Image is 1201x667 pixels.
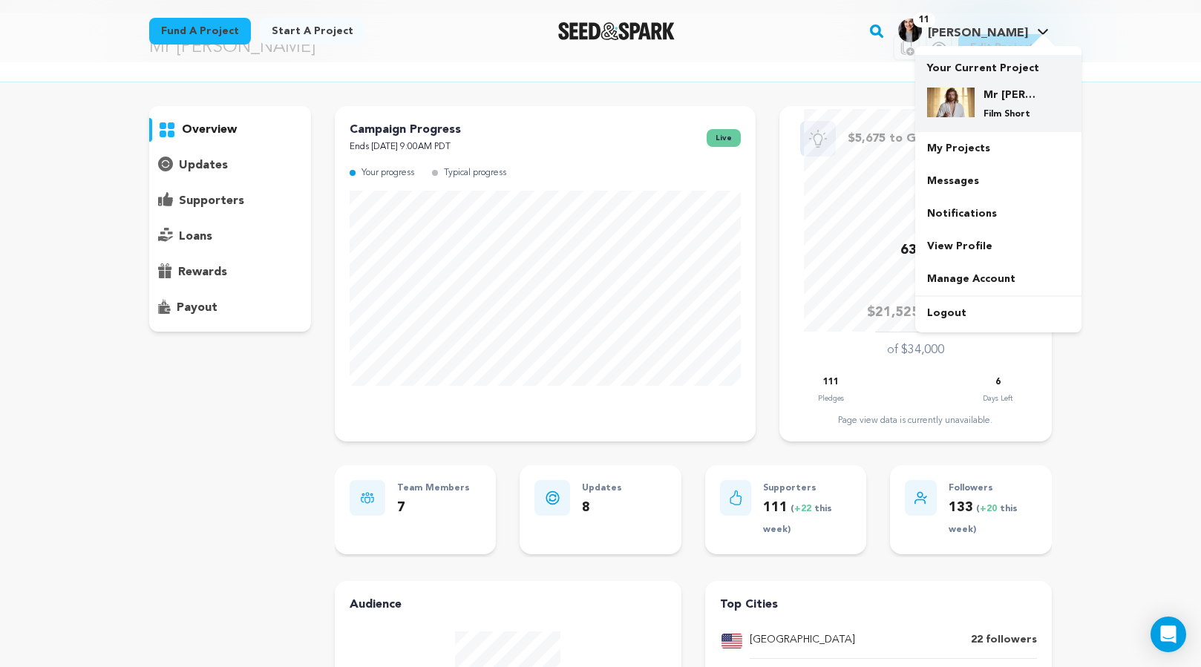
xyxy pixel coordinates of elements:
p: overview [182,121,237,139]
p: payout [177,299,217,317]
p: 111 [823,374,839,391]
a: Messages [915,165,1081,197]
p: 133 [949,497,1037,540]
p: 6 [995,374,1001,391]
span: live [707,129,741,147]
img: 6cb76757bd0ef755.png [927,88,975,117]
button: updates [149,154,311,177]
p: Pledges [818,391,844,406]
a: My Projects [915,132,1081,165]
p: of $34,000 [887,341,944,359]
span: ( this week) [763,505,832,535]
p: rewards [178,263,227,281]
a: Fund a project [149,18,251,45]
p: Campaign Progress [350,121,461,139]
a: Your Current Project Mr [PERSON_NAME] Film Short [927,55,1070,132]
div: Page view data is currently unavailable. [794,415,1037,427]
p: Typical progress [444,165,506,182]
a: Start a project [260,18,365,45]
p: Ends [DATE] 9:00AM PDT [350,139,461,156]
a: Noyes B.'s Profile [895,16,1052,42]
p: Your progress [361,165,414,182]
img: 923525ef5214e063.jpg [898,19,922,42]
a: Logout [915,297,1081,329]
p: supporters [179,192,244,210]
p: Film Short [984,108,1037,120]
a: Seed&Spark Homepage [558,22,675,40]
p: Followers [949,480,1037,497]
button: loans [149,225,311,249]
span: Noyes B.'s Profile [895,16,1052,47]
div: Noyes B.'s Profile [898,19,1028,42]
h4: Top Cities [720,596,1037,614]
span: ( this week) [949,505,1018,535]
a: Manage Account [915,263,1081,295]
p: 8 [582,497,622,519]
span: [PERSON_NAME] [928,27,1028,39]
a: View Profile [915,230,1081,263]
button: rewards [149,260,311,284]
img: Seed&Spark Logo Dark Mode [558,22,675,40]
p: Days Left [983,391,1012,406]
button: payout [149,296,311,320]
p: loans [179,228,212,246]
p: 22 followers [971,631,1037,649]
p: [GEOGRAPHIC_DATA] [750,631,855,649]
button: supporters [149,189,311,213]
p: 111 [763,497,851,540]
p: 63% [900,240,930,261]
p: updates [179,157,228,174]
p: Supporters [763,480,851,497]
span: 11 [913,13,935,27]
p: Your Current Project [927,55,1070,76]
span: +20 [980,505,1000,513]
button: overview [149,118,311,142]
p: Updates [582,480,622,497]
p: 7 [397,497,470,519]
p: Team Members [397,480,470,497]
span: +22 [794,505,814,513]
h4: Audience [350,596,667,614]
div: Open Intercom Messenger [1151,617,1186,652]
h4: Mr [PERSON_NAME] [984,88,1037,102]
a: Notifications [915,197,1081,230]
